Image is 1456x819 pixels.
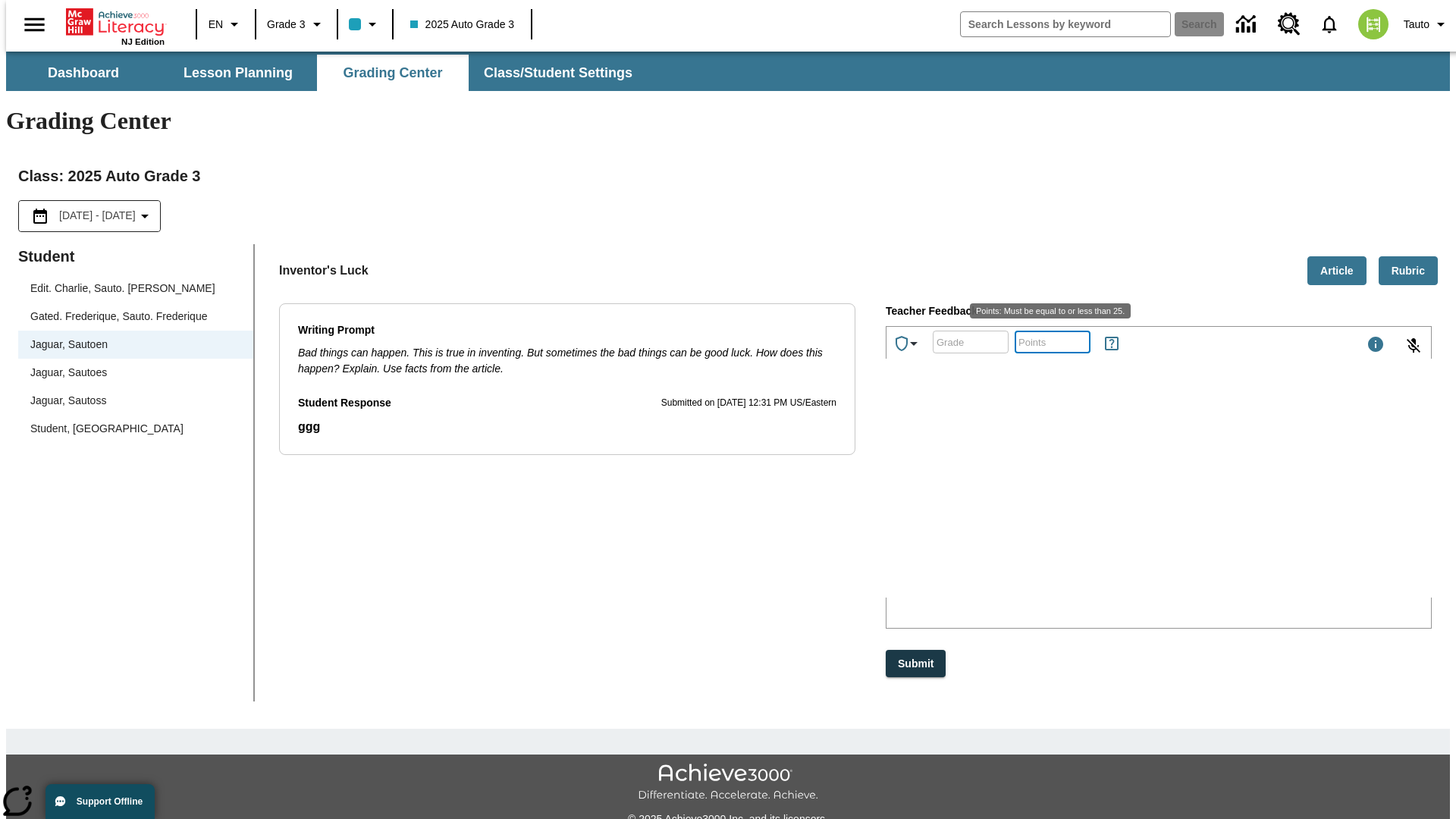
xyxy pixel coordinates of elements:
button: Click to activate and allow voice recognition [1395,328,1432,364]
p: Student Response [298,418,836,436]
div: Maximum 1000 characters Press Escape to exit toolbar and use left and right arrow keys to access ... [1367,335,1385,356]
input: search field [961,12,1170,36]
span: NJ Edition [121,37,165,46]
div: Gated. Frederique, Sauto. Frederique [18,303,253,331]
button: Article, Will open in new tab [1307,256,1367,286]
h2: Class : 2025 Auto Grade 3 [18,164,1438,188]
div: Jaguar, Sautoss [18,387,253,415]
a: Notifications [1310,5,1349,44]
div: Points: Must be equal to or less than 25. [1015,331,1090,353]
span: Dashboard [48,64,119,82]
div: Edit. Charlie, Sauto. [PERSON_NAME] [18,275,253,303]
p: ggg [298,418,836,436]
div: Edit. Charlie, Sauto. [PERSON_NAME] [30,281,215,297]
span: [DATE] - [DATE] [59,208,136,224]
span: Tauto [1404,17,1429,33]
div: Gated. Frederique, Sauto. Frederique [30,309,207,325]
span: EN [209,17,223,33]
button: Achievements [886,328,929,359]
div: SubNavbar [6,55,646,91]
div: Home [66,5,165,46]
span: Class/Student Settings [484,64,632,82]
a: Data Center [1227,4,1269,45]
div: Jaguar, Sautoen [18,331,253,359]
div: Jaguar, Sautoss [30,393,106,409]
input: Points: Must be equal to or less than 25. [1015,322,1090,362]
a: Home [66,7,165,37]
p: Student [18,244,253,268]
a: Resource Center, Will open in new tab [1269,4,1310,45]
p: Inventor's Luck [279,262,369,280]
button: Open side menu [12,2,57,47]
img: avatar image [1358,9,1389,39]
p: Bad things can happen. This is true in inventing. But sometimes the bad things can be good luck. ... [298,345,836,377]
div: Jaguar, Sautoes [18,359,253,387]
p: Submitted on [DATE] 12:31 PM US/Eastern [661,396,836,411]
div: Points: Must be equal to or less than 25. [970,303,1131,318]
button: Rubric, Will open in new tab [1379,256,1438,286]
div: SubNavbar [6,52,1450,91]
button: Lesson Planning [162,55,314,91]
span: Support Offline [77,796,143,807]
span: 2025 Auto Grade 3 [410,17,515,33]
p: Teacher Feedback [886,303,1432,320]
span: Grade 3 [267,17,306,33]
div: Student, [GEOGRAPHIC_DATA] [30,421,184,437]
p: Writing Prompt [298,322,836,339]
button: Submit [886,650,946,678]
button: Profile/Settings [1398,11,1456,38]
span: Lesson Planning [184,64,293,82]
button: Select a new avatar [1349,5,1398,44]
button: Support Offline [45,784,155,819]
svg: Collapse Date Range Filter [136,207,154,225]
div: Grade: Letters, numbers, %, + and - are allowed. [933,331,1009,353]
input: Grade: Letters, numbers, %, + and - are allowed. [933,322,1009,362]
button: Rules for Earning Points and Achievements, Will open in new tab [1097,328,1127,359]
h1: Grading Center [6,107,1450,135]
span: Grading Center [343,64,442,82]
div: Jaguar, Sautoen [30,337,108,353]
p: Student Response [298,395,391,412]
button: Dashboard [8,55,159,91]
button: Grading Center [317,55,469,91]
button: Class/Student Settings [472,55,645,91]
button: Language: EN, Select a language [202,11,250,38]
div: Jaguar, Sautoes [30,365,107,381]
button: Class color is light blue. Change class color [343,11,388,38]
div: Student, [GEOGRAPHIC_DATA] [18,415,253,443]
button: Select the date range menu item [25,207,154,225]
button: Grade: Grade 3, Select a grade [261,11,332,38]
img: Achieve3000 Differentiate Accelerate Achieve [638,764,818,802]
